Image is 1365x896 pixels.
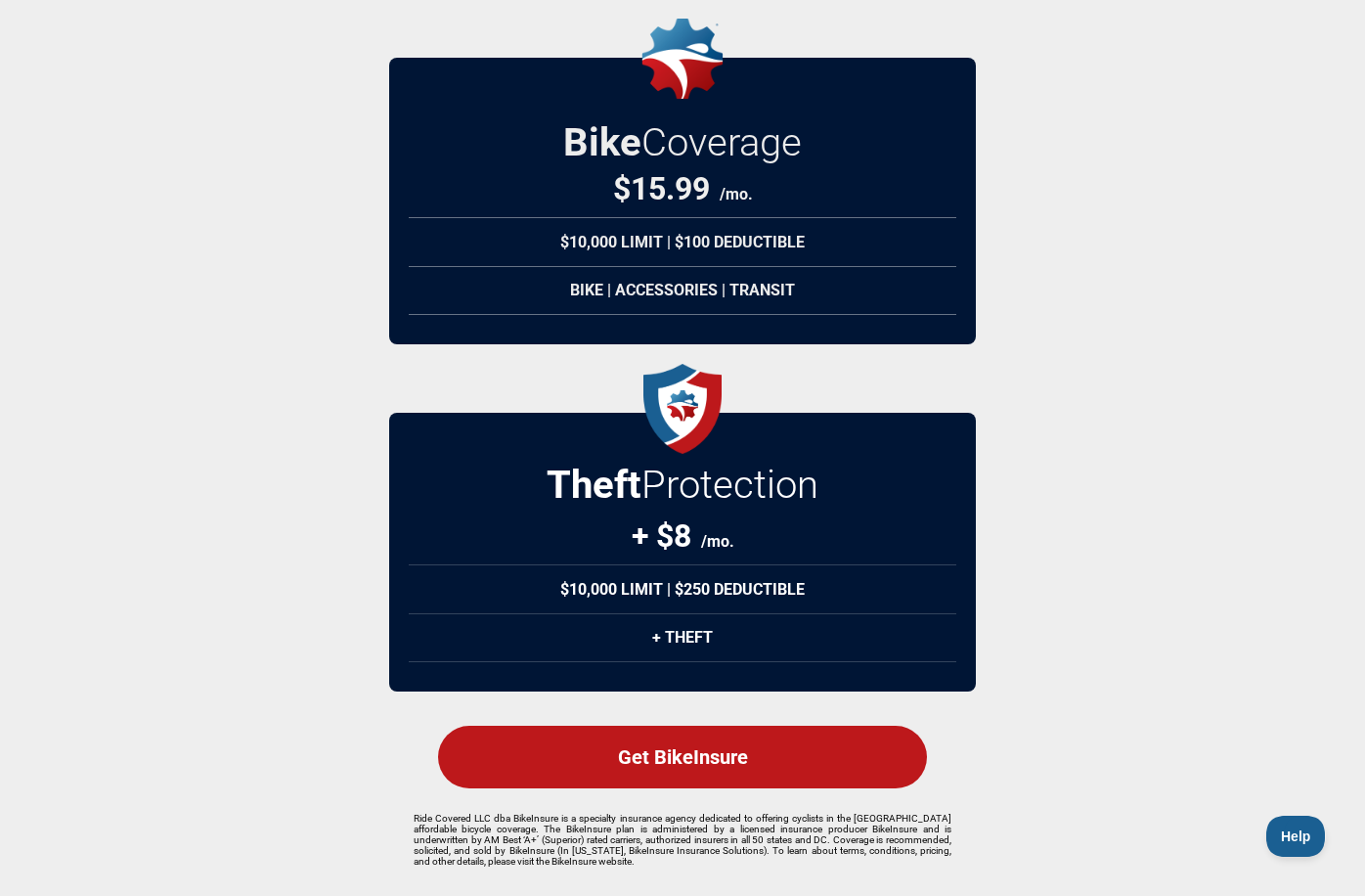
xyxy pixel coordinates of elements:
[613,170,753,207] div: $ 15.99
[409,613,956,662] div: + Theft
[409,564,956,614] div: $10,000 Limit | $250 Deductible
[409,217,956,267] div: $10,000 Limit | $100 Deductible
[720,185,753,203] span: /mo.
[701,532,734,551] span: /mo.
[438,726,927,788] div: Get BikeInsure
[641,119,802,165] span: Coverage
[632,517,734,555] div: + $8
[414,813,951,867] p: Ride Covered LLC dba BikeInsure is a specialty insurance agency dedicated to offering cyclists in...
[409,266,956,315] div: Bike | Accessories | Transit
[1266,816,1326,857] iframe: Toggle Customer Support
[563,119,802,165] h2: Bike
[547,462,641,508] strong: Theft
[547,462,818,508] h2: Protection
